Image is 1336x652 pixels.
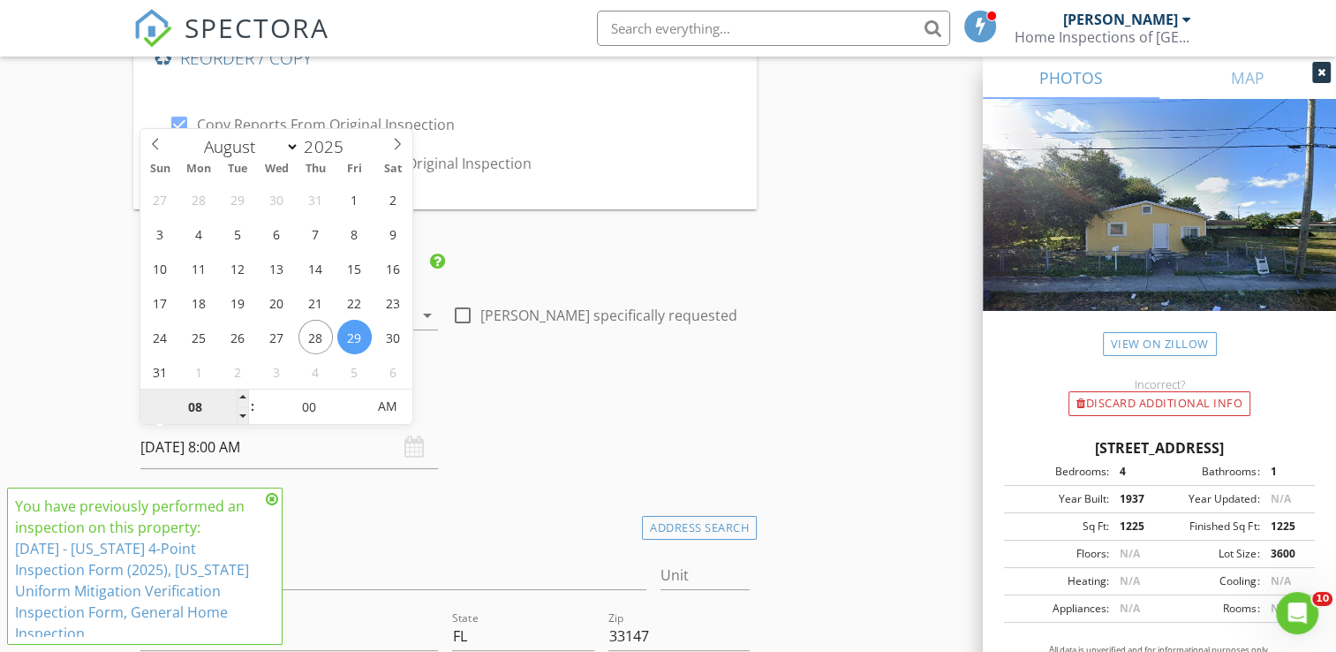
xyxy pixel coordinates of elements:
div: Discard Additional info [1068,391,1250,416]
div: 1225 [1259,519,1310,534]
div: Year Updated: [1159,491,1259,507]
span: August 26, 2025 [221,320,255,354]
a: PHOTOS [983,57,1159,99]
span: August 29, 2025 [337,320,372,354]
span: Tue [218,163,257,175]
span: N/A [1120,546,1140,561]
div: Bedrooms: [1009,464,1109,480]
span: August 30, 2025 [376,320,411,354]
span: August 31, 2025 [143,354,177,389]
span: Sun [140,163,179,175]
label: Copy Reports From Original Inspection [197,116,455,133]
span: September 6, 2025 [376,354,411,389]
div: Heating: [1009,573,1109,589]
div: 1937 [1109,491,1159,507]
div: Appliances: [1009,601,1109,617]
div: 4 [1109,464,1159,480]
span: August 4, 2025 [182,216,216,251]
span: August 27, 2025 [260,320,294,354]
label: [PERSON_NAME] specifically requested [480,307,737,324]
span: August 2, 2025 [376,182,411,216]
div: Cooling: [1159,573,1259,589]
span: August 28, 2025 [298,320,333,354]
span: August 9, 2025 [376,216,411,251]
img: The Best Home Inspection Software - Spectora [133,9,172,48]
span: August 14, 2025 [298,251,333,285]
span: August 6, 2025 [260,216,294,251]
span: August 20, 2025 [260,285,294,320]
div: You have previously performed an inspection on this property: [15,496,260,644]
span: August 5, 2025 [221,216,255,251]
span: August 7, 2025 [298,216,333,251]
img: streetview [983,99,1336,353]
div: Floors: [1009,546,1109,562]
div: Year Built: [1009,491,1109,507]
span: July 27, 2025 [143,182,177,216]
span: September 3, 2025 [260,354,294,389]
span: August 21, 2025 [298,285,333,320]
h4: Date/Time [140,390,750,413]
span: July 31, 2025 [298,182,333,216]
span: August 13, 2025 [260,251,294,285]
span: August 23, 2025 [376,285,411,320]
span: August 10, 2025 [143,251,177,285]
h4: Reorder / Copy [155,47,312,70]
span: September 4, 2025 [298,354,333,389]
h4: Location [140,512,750,534]
div: Lot Size: [1159,546,1259,562]
input: Search everything... [597,11,950,46]
span: N/A [1120,601,1140,616]
input: Year [299,135,358,158]
span: August 8, 2025 [337,216,372,251]
input: Select date [140,426,438,469]
span: August 1, 2025 [337,182,372,216]
span: Thu [296,163,335,175]
div: Bathrooms: [1159,464,1259,480]
span: August 11, 2025 [182,251,216,285]
span: August 3, 2025 [143,216,177,251]
a: MAP [1159,57,1336,99]
div: [PERSON_NAME] [1063,11,1178,28]
iframe: Intercom live chat [1276,592,1318,634]
span: N/A [1270,573,1290,588]
a: View on Zillow [1103,332,1217,356]
a: [DATE] - [US_STATE] 4-Point Inspection Form (2025), [US_STATE] Uniform Mitigation Verification In... [15,539,249,643]
span: July 28, 2025 [182,182,216,216]
span: August 25, 2025 [182,320,216,354]
span: August 17, 2025 [143,285,177,320]
span: September 2, 2025 [221,354,255,389]
span: Wed [257,163,296,175]
div: 3600 [1259,546,1310,562]
span: August 18, 2025 [182,285,216,320]
div: [STREET_ADDRESS] [1004,437,1315,459]
span: Sat [374,163,412,175]
div: Home Inspections of Southeast FL, Inc. [1015,28,1191,46]
span: N/A [1120,573,1140,588]
a: SPECTORA [133,24,329,61]
span: August 19, 2025 [221,285,255,320]
span: September 5, 2025 [337,354,372,389]
span: SPECTORA [185,9,329,46]
span: September 1, 2025 [182,354,216,389]
span: Fri [335,163,374,175]
span: August 15, 2025 [337,251,372,285]
div: 1225 [1109,519,1159,534]
span: August 12, 2025 [221,251,255,285]
span: Mon [179,163,218,175]
span: N/A [1270,601,1290,616]
span: July 29, 2025 [221,182,255,216]
span: 10 [1312,592,1332,606]
span: N/A [1270,491,1290,506]
span: August 16, 2025 [376,251,411,285]
div: Sq Ft: [1009,519,1109,534]
div: Finished Sq Ft: [1159,519,1259,534]
i: arrow_drop_down [417,305,438,326]
div: 1 [1259,464,1310,480]
div: Rooms: [1159,601,1259,617]
span: Click to toggle [364,389,412,424]
span: July 30, 2025 [260,182,294,216]
span: : [249,389,254,424]
span: August 22, 2025 [337,285,372,320]
span: August 24, 2025 [143,320,177,354]
div: Address Search [642,516,757,540]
